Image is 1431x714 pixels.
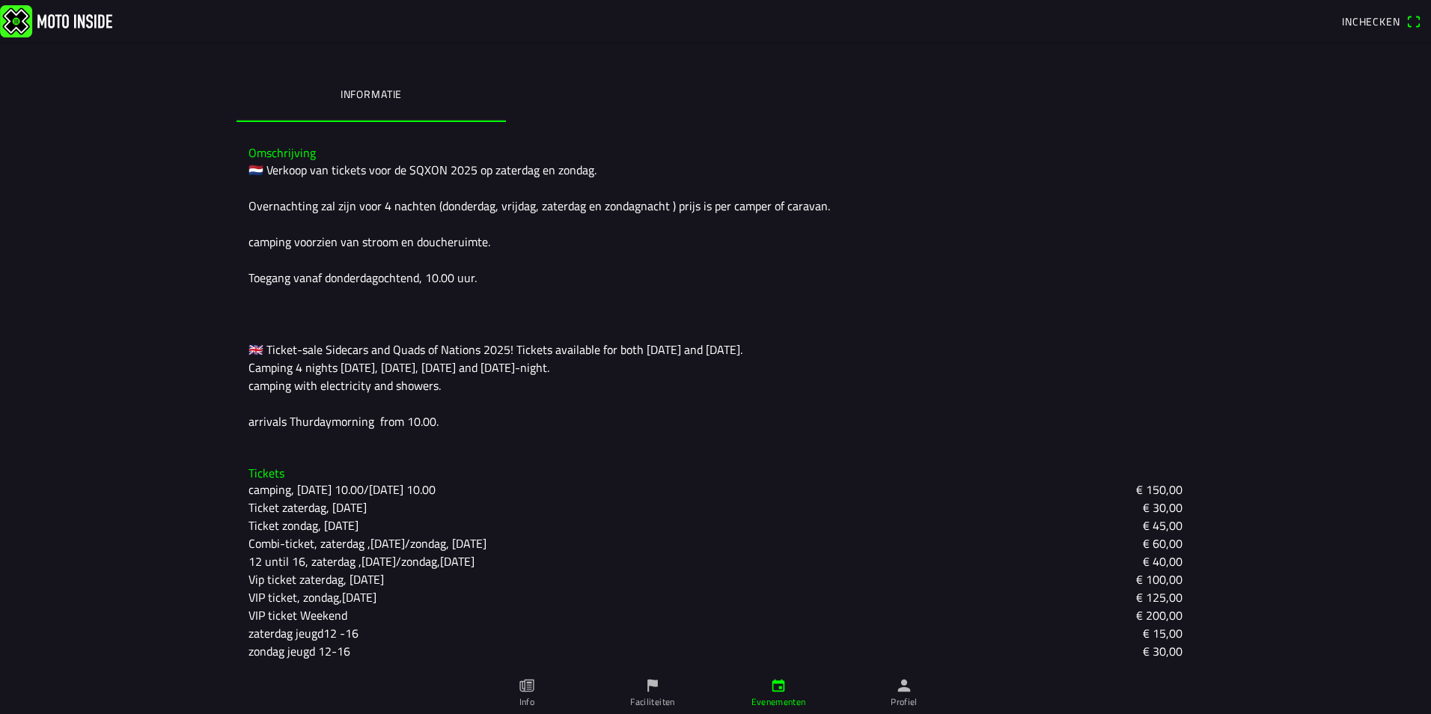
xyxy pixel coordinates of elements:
[248,146,1183,160] h3: Omschrijving
[248,642,350,660] ion-text: zondag jeugd 12-16
[1143,498,1183,516] ion-text: € 30,00
[248,624,358,642] ion-text: zaterdag jeugd12 -16
[248,588,376,606] ion-text: VIP ticket, zondag,[DATE]
[519,677,535,694] ion-icon: paper
[1143,552,1183,570] ion-text: € 40,00
[630,695,674,709] ion-label: Faciliteiten
[1334,8,1428,34] a: Incheckenqr scanner
[519,695,534,709] ion-label: Info
[248,480,436,498] ion-text: camping, [DATE] 10.00/[DATE] 10.00
[1143,642,1183,660] ion-text: € 30,00
[1143,534,1183,552] ion-text: € 60,00
[1136,606,1183,624] ion-text: € 200,00
[891,695,918,709] ion-label: Profiel
[1143,516,1183,534] ion-text: € 45,00
[1143,624,1183,642] ion-text: € 15,00
[896,677,912,694] ion-icon: person
[248,161,1183,430] div: 🇳🇱 Verkoop van tickets voor de SQXON 2025 op zaterdag en zondag. Overnachting zal zijn voor 4 nac...
[770,677,787,694] ion-icon: calendar
[248,606,347,624] ion-text: VIP ticket Weekend
[644,677,661,694] ion-icon: flag
[1342,13,1400,29] span: Inchecken
[1136,480,1183,498] ion-text: € 150,00
[248,534,486,552] ion-text: Combi-ticket, zaterdag ,[DATE]/zondag, [DATE]
[248,552,475,570] ion-text: 12 until 16, zaterdag ,[DATE]/zondag,[DATE]
[1136,588,1183,606] ion-text: € 125,00
[248,516,358,534] ion-text: Ticket zondag, [DATE]
[341,86,402,103] ion-label: Informatie
[248,498,367,516] ion-text: Ticket zaterdag, [DATE]
[751,695,806,709] ion-label: Evenementen
[1136,570,1183,588] ion-text: € 100,00
[248,466,1183,480] h3: Tickets
[248,570,384,588] ion-text: Vip ticket zaterdag, [DATE]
